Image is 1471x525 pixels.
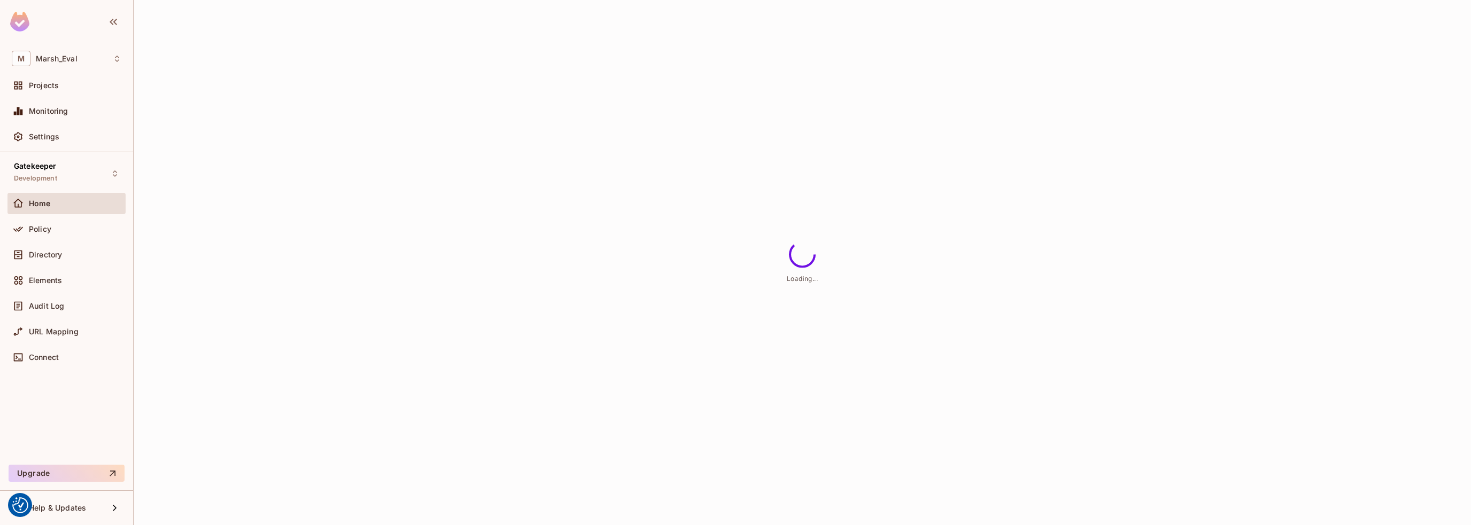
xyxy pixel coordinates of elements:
span: Connect [29,353,59,362]
span: Projects [29,81,59,90]
span: Elements [29,276,62,285]
span: Development [14,174,57,183]
span: Gatekeeper [14,162,57,170]
span: URL Mapping [29,327,79,336]
span: Monitoring [29,107,68,115]
button: Consent Preferences [12,497,28,513]
img: Revisit consent button [12,497,28,513]
span: Directory [29,250,62,259]
img: SReyMgAAAABJRU5ErkJggg== [10,12,29,32]
span: Policy [29,225,51,233]
span: Help & Updates [29,504,86,512]
span: Workspace: Marsh_Eval [36,54,78,63]
span: Audit Log [29,302,64,310]
span: M [12,51,30,66]
span: Loading... [787,274,818,282]
span: Settings [29,132,59,141]
span: Home [29,199,51,208]
button: Upgrade [9,465,125,482]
